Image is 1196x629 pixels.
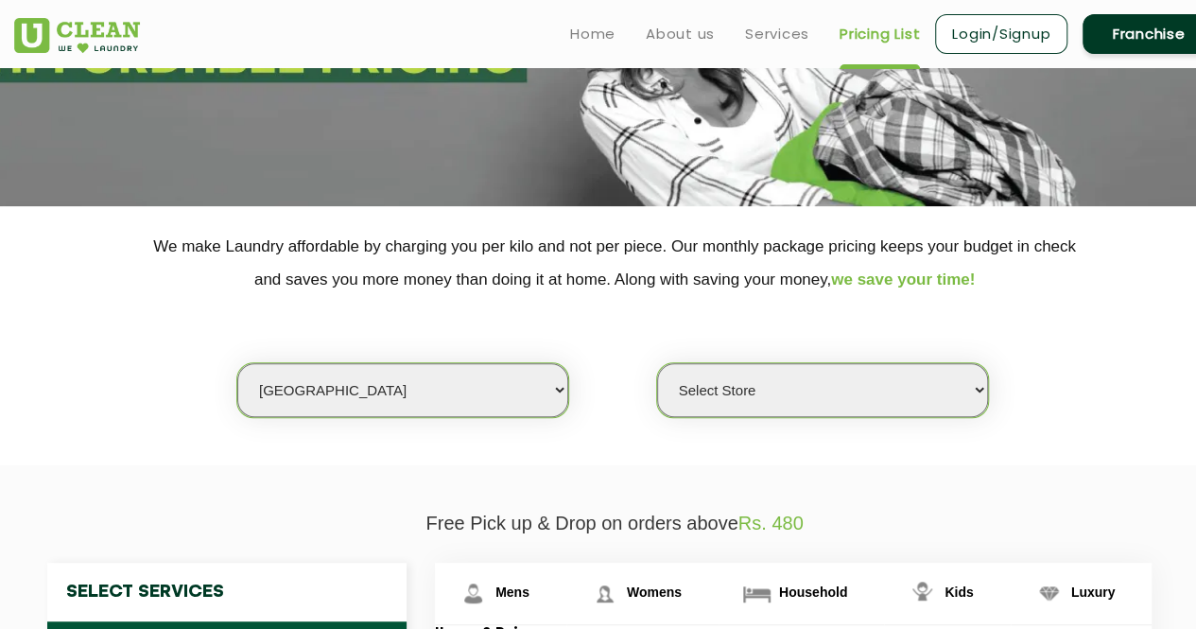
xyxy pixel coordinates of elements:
[570,23,615,45] a: Home
[495,585,529,600] span: Mens
[47,563,407,621] h4: Select Services
[738,513,804,533] span: Rs. 480
[646,23,715,45] a: About us
[588,577,621,610] img: Womens
[1032,577,1066,610] img: Luxury
[1071,585,1116,600] span: Luxury
[457,577,490,610] img: Mens
[945,585,973,600] span: Kids
[935,14,1067,54] a: Login/Signup
[906,577,939,610] img: Kids
[779,585,847,600] span: Household
[627,585,682,600] span: Womens
[745,23,809,45] a: Services
[840,23,920,45] a: Pricing List
[740,577,773,610] img: Household
[14,18,140,53] img: UClean Laundry and Dry Cleaning
[831,271,975,288] span: we save your time!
